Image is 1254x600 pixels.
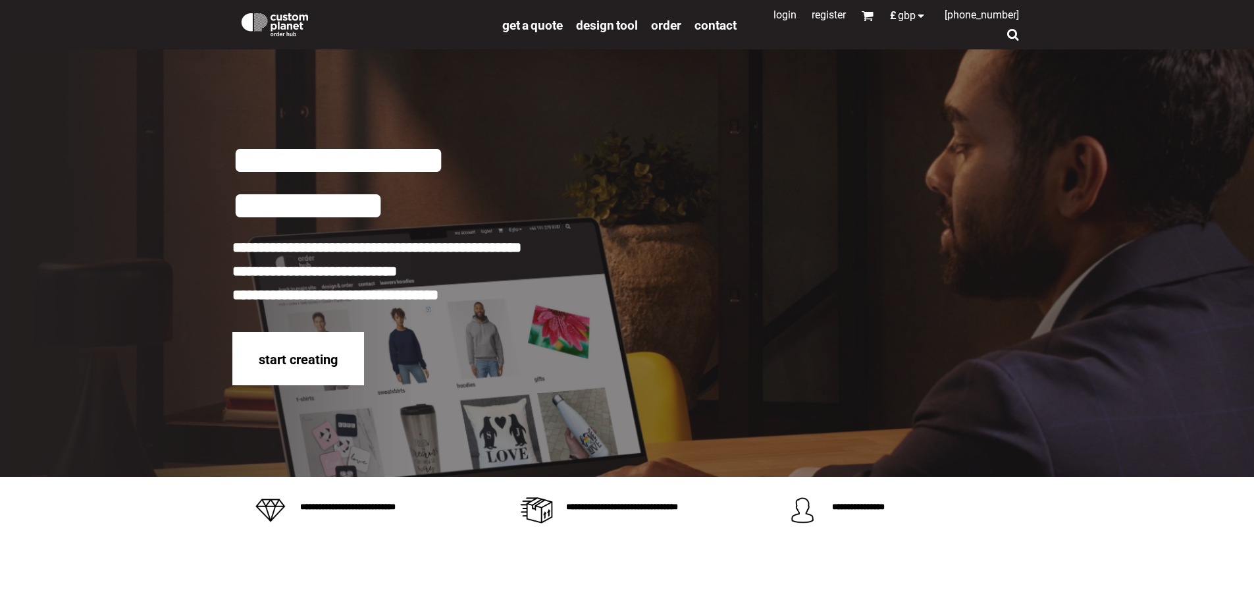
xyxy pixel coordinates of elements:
span: get a quote [502,18,563,33]
a: Contact [694,17,737,32]
a: Custom Planet [232,3,496,43]
a: Register [812,9,846,21]
span: order [651,18,681,33]
a: design tool [576,17,638,32]
span: Contact [694,18,737,33]
span: [PHONE_NUMBER] [945,9,1019,21]
img: Custom Planet [239,10,311,36]
span: £ [890,11,898,21]
a: get a quote [502,17,563,32]
span: design tool [576,18,638,33]
a: order [651,17,681,32]
span: GBP [898,11,916,21]
span: start creating [259,352,338,368]
a: Login [773,9,797,21]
